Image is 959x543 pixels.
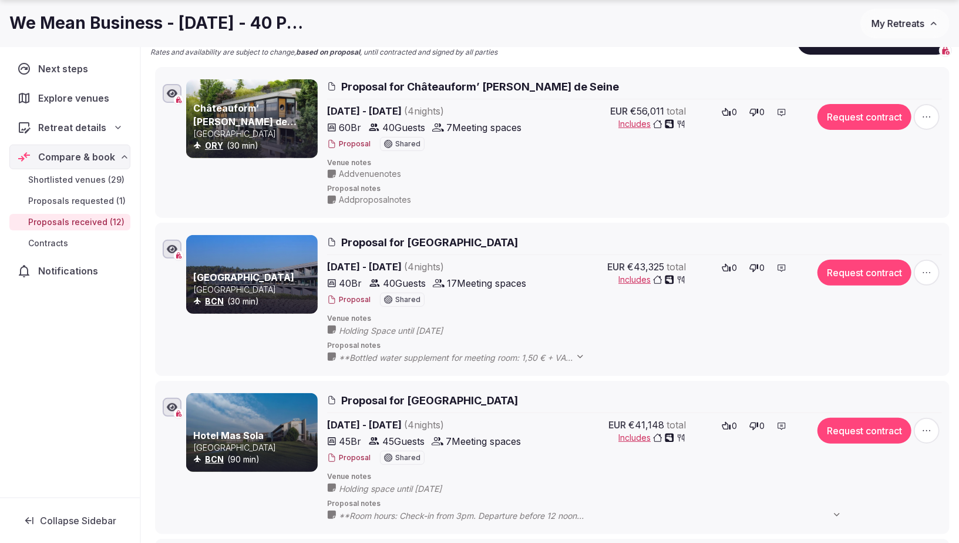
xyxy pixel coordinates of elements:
[404,105,444,117] span: ( 4 night s )
[193,284,315,296] p: [GEOGRAPHIC_DATA]
[38,91,114,105] span: Explore venues
[327,472,942,482] span: Venue notes
[628,418,664,432] span: €41,148
[9,508,130,534] button: Collapse Sidebar
[760,262,765,274] span: 0
[760,420,765,432] span: 0
[28,174,124,186] span: Shortlisted venues (29)
[9,235,130,252] a: Contracts
[627,260,664,274] span: €43,325
[732,420,738,432] span: 0
[9,172,130,188] a: Shortlisted venues (29)
[193,102,297,140] a: Châteauform’ [PERSON_NAME] de Seine
[339,168,401,180] span: Add venue notes
[341,235,518,250] span: Proposal for [GEOGRAPHIC_DATA]
[193,454,315,465] div: (90 min)
[193,430,264,441] a: Hotel Mas Sola
[667,260,686,274] span: total
[339,434,361,448] span: 45 Br
[40,515,116,527] span: Collapse Sidebar
[327,418,534,432] span: [DATE] - [DATE]
[339,276,362,290] span: 40 Br
[618,274,686,286] button: Includes
[667,418,686,432] span: total
[395,454,420,461] span: Shared
[339,120,361,135] span: 60 Br
[327,453,371,463] button: Proposal
[339,510,853,522] span: **Room hours: Check-in from 3pm. Departure before 12 noon **High speed internet included in all t...
[339,194,411,206] span: Add proposal notes
[28,195,126,207] span: Proposals requested (1)
[667,104,686,118] span: total
[205,140,223,150] a: ORY
[395,140,420,148] span: Shared
[607,260,625,274] span: EUR
[608,418,626,432] span: EUR
[150,48,497,58] p: Rates and availability are subject to change, , until contracted and signed by all parties
[404,419,444,431] span: ( 4 night s )
[9,12,310,35] h1: We Mean Business - [DATE] - 40 People
[28,237,68,249] span: Contracts
[610,104,628,118] span: EUR
[618,118,686,130] button: Includes
[193,296,315,307] div: (30 min)
[341,393,518,408] span: Proposal for [GEOGRAPHIC_DATA]
[732,262,738,274] span: 0
[447,276,526,290] span: 17 Meeting spaces
[38,62,93,76] span: Next steps
[404,261,444,273] span: ( 4 night s )
[746,104,769,120] button: 0
[327,260,534,274] span: [DATE] - [DATE]
[38,150,115,164] span: Compare & book
[327,139,371,149] button: Proposal
[817,418,911,444] button: Request contract
[446,120,521,135] span: 7 Meeting spaces
[9,86,130,110] a: Explore venues
[382,120,425,135] span: 40 Guests
[193,442,315,454] p: [GEOGRAPHIC_DATA]
[9,259,130,283] a: Notifications
[327,341,942,351] span: Proposal notes
[817,260,911,286] button: Request contract
[383,276,426,290] span: 40 Guests
[9,56,130,81] a: Next steps
[193,271,294,283] a: [GEOGRAPHIC_DATA]
[339,325,466,337] span: Holding Space until [DATE]
[327,158,942,168] span: Venue notes
[718,260,741,276] button: 0
[193,140,315,152] div: (30 min)
[382,434,425,448] span: 45 Guests
[732,106,738,118] span: 0
[860,9,950,38] button: My Retreats
[205,296,224,306] a: BCN
[28,216,124,228] span: Proposals received (12)
[446,434,521,448] span: 7 Meeting spaces
[38,264,103,278] span: Notifications
[746,260,769,276] button: 0
[817,104,911,130] button: Request contract
[327,295,371,305] button: Proposal
[9,214,130,230] a: Proposals received (12)
[327,499,942,509] span: Proposal notes
[618,432,686,444] button: Includes
[193,128,315,140] p: [GEOGRAPHIC_DATA]
[871,18,924,29] span: My Retreats
[630,104,664,118] span: €56,011
[339,352,597,364] span: **Bottled water supplement for meeting room: 1,50 € + VAT. **1,00 - Screen. + Projector. 16/10 4m...
[395,296,420,303] span: Shared
[38,120,106,135] span: Retreat details
[9,193,130,209] a: Proposals requested (1)
[296,48,360,56] strong: based on proposal
[760,106,765,118] span: 0
[718,104,741,120] button: 0
[746,418,769,434] button: 0
[718,418,741,434] button: 0
[327,314,942,324] span: Venue notes
[339,483,465,495] span: Holding space until [DATE]
[327,184,942,194] span: Proposal notes
[341,79,619,94] span: Proposal for Châteauform’ [PERSON_NAME] de Seine
[327,104,534,118] span: [DATE] - [DATE]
